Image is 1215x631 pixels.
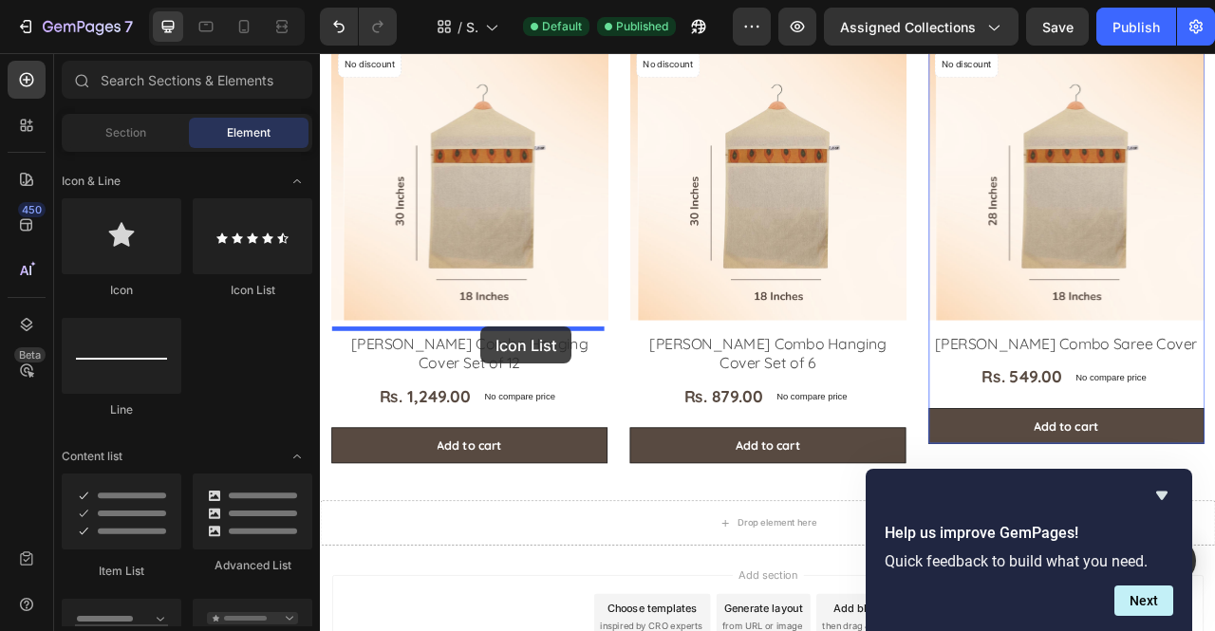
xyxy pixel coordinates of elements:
[320,53,1215,631] iframe: Design area
[105,124,146,141] span: Section
[466,17,477,37] span: Shopify Original Collection Template
[458,17,462,37] span: /
[227,124,271,141] span: Element
[885,484,1173,616] div: Help us improve GemPages!
[885,552,1173,570] p: Quick feedback to build what you need.
[616,18,668,35] span: Published
[840,17,976,37] span: Assigned Collections
[1114,585,1173,616] button: Next question
[1026,8,1089,46] button: Save
[62,401,181,418] div: Line
[14,347,46,362] div: Beta
[1042,19,1074,35] span: Save
[18,202,46,217] div: 450
[62,61,312,99] input: Search Sections & Elements
[62,563,181,580] div: Item List
[1112,17,1160,37] div: Publish
[824,8,1019,46] button: Assigned Collections
[193,557,312,574] div: Advanced List
[1150,484,1173,507] button: Hide survey
[124,15,133,38] p: 7
[542,18,582,35] span: Default
[885,522,1173,545] h2: Help us improve GemPages!
[282,441,312,472] span: Toggle open
[8,8,141,46] button: 7
[282,166,312,196] span: Toggle open
[62,282,181,299] div: Icon
[62,173,121,190] span: Icon & Line
[193,282,312,299] div: Icon List
[320,8,397,46] div: Undo/Redo
[62,448,122,465] span: Content list
[1096,8,1176,46] button: Publish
